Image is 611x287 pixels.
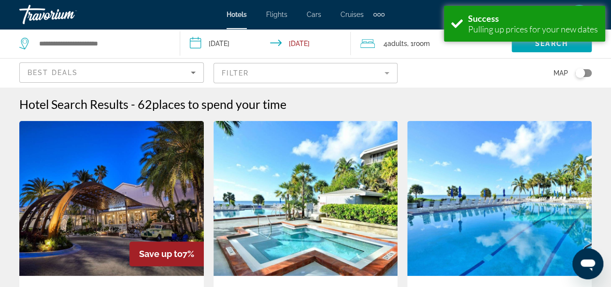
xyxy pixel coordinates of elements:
button: Search [512,35,592,52]
img: Hotel image [213,121,398,276]
span: Adults [387,40,407,47]
span: Best Deals [28,69,78,76]
span: Save up to [139,249,183,259]
div: Pulling up prices for your new dates [468,24,598,34]
img: Hotel image [19,121,204,276]
div: 7% [129,242,204,266]
span: Search [535,40,568,47]
a: Travorium [19,2,116,27]
span: , 1 [407,37,430,50]
mat-select: Sort by [28,67,196,78]
span: Room [413,40,430,47]
a: Hotels [227,11,247,18]
a: Cars [307,11,321,18]
span: Map [554,66,568,80]
a: Cruises [341,11,364,18]
img: Hotel image [407,121,592,276]
h2: 62 [138,97,286,111]
button: Travelers: 4 adults, 0 children [351,29,512,58]
span: 4 [384,37,407,50]
a: Flights [266,11,287,18]
span: places to spend your time [152,97,286,111]
div: Success [468,13,598,24]
iframe: Button to launch messaging window [572,248,603,279]
button: User Menu [567,4,592,25]
button: Extra navigation items [373,7,384,22]
button: Check-in date: Feb 27, 2026 Check-out date: Mar 3, 2026 [180,29,351,58]
h1: Hotel Search Results [19,97,128,111]
button: Toggle map [568,69,592,77]
span: - [131,97,135,111]
button: Filter [213,62,398,84]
